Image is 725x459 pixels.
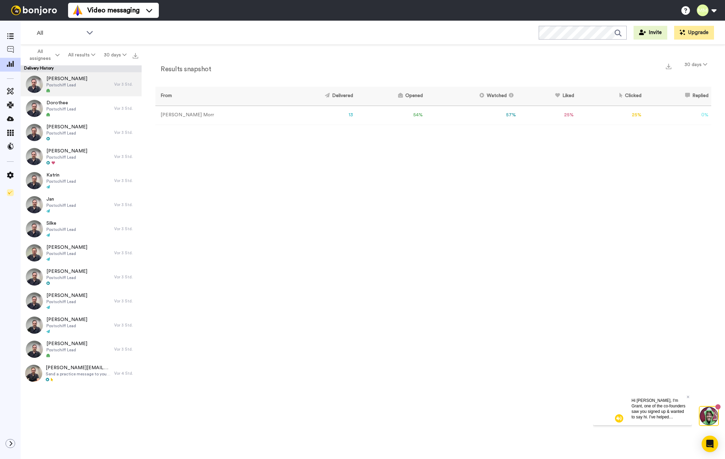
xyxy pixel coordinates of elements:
[46,82,87,88] span: Postschiff Lead
[702,436,718,452] div: Open Intercom Messenger
[26,100,43,117] img: a662612d-6739-4b81-a374-c1930ceb7a30-thumb.jpg
[21,193,142,217] a: JanPostschiff LeadVor 3 Std.
[1,1,19,20] img: 3183ab3e-59ed-45f6-af1c-10226f767056-1659068401.jpg
[114,154,138,159] div: Vor 3 Std.
[7,189,14,196] img: Checklist.svg
[46,323,87,329] span: Postschiff Lead
[46,124,87,130] span: [PERSON_NAME]
[155,87,279,106] th: From
[26,268,43,286] img: 2553a473-ac1d-4f7c-9c7f-e19aa11c30cb-thumb.jpg
[21,145,142,169] a: [PERSON_NAME]Postschiff LeadVor 3 Std.
[21,169,142,193] a: KatrinPostschiff LeadVor 3 Std.
[46,148,87,154] span: [PERSON_NAME]
[680,58,711,71] button: 30 days
[26,148,43,165] img: 78ae047d-c84f-40e6-908e-5cfec37079b6-thumb.jpg
[46,340,87,347] span: [PERSON_NAME]
[519,87,577,106] th: Liked
[46,196,76,203] span: Jan
[279,87,356,106] th: Delivered
[131,50,140,60] button: Export all results that match these filters now.
[114,226,138,232] div: Vor 3 Std.
[46,347,87,353] span: Postschiff Lead
[21,313,142,337] a: [PERSON_NAME]Postschiff LeadVor 3 Std.
[356,106,426,125] td: 54 %
[64,49,100,61] button: All results
[21,65,142,72] div: Delivery History
[21,361,142,385] a: [PERSON_NAME][EMAIL_ADDRESS][DOMAIN_NAME]Send a practice message to yourselfVor 4 Std.
[26,124,43,141] img: 7d0fd690-e06f-4371-a11e-f836345ee58d-thumb.jpg
[37,29,83,37] span: All
[426,106,519,125] td: 57 %
[46,292,87,299] span: [PERSON_NAME]
[644,87,711,106] th: Replied
[22,22,30,30] img: mute-white.svg
[133,53,138,58] img: export.svg
[356,87,426,106] th: Opened
[46,364,111,371] span: [PERSON_NAME][EMAIL_ADDRESS][DOMAIN_NAME]
[21,289,142,313] a: [PERSON_NAME]Postschiff LeadVor 3 Std.
[46,75,87,82] span: [PERSON_NAME]
[426,87,519,106] th: Watched
[26,220,43,237] img: 7b986708-fd6b-4ef3-914e-9336e7fd0f37-thumb.jpg
[26,76,43,93] img: 0866796e-3a12-4fbb-ab94-3dc5ad1134cc-thumb.jpg
[46,130,87,136] span: Postschiff Lead
[26,48,54,62] span: All assignees
[22,45,64,65] button: All assignees
[114,82,138,87] div: Vor 3 Std.
[21,217,142,241] a: SilkePostschiff LeadVor 3 Std.
[666,64,671,69] img: export.svg
[46,227,76,232] span: Postschiff Lead
[26,196,43,213] img: 017453d8-4405-45d7-bf36-ce3c7a8e5196-thumb.jpg
[46,371,111,377] span: Send a practice message to yourself
[155,65,211,73] h2: Results snapshot
[114,202,138,207] div: Vor 3 Std.
[39,6,92,60] span: Hi [PERSON_NAME], I'm Grant, one of the co-founders saw you signed up & wanted to say hi. I've he...
[21,241,142,265] a: [PERSON_NAME]Postschiff LeadVor 3 Std.
[114,371,138,376] div: Vor 4 Std.
[114,274,138,280] div: Vor 3 Std.
[26,341,43,358] img: f5c318ef-be6a-40a6-b9aa-bb4b91f9b62d-thumb.jpg
[114,130,138,135] div: Vor 3 Std.
[87,6,140,15] span: Video messaging
[46,275,87,280] span: Postschiff Lead
[21,72,142,96] a: [PERSON_NAME]Postschiff LeadVor 3 Std.
[114,106,138,111] div: Vor 3 Std.
[72,5,83,16] img: vm-color.svg
[21,96,142,120] a: DorotheePostschiff LeadVor 3 Std.
[46,179,76,184] span: Postschiff Lead
[46,299,87,305] span: Postschiff Lead
[26,244,43,261] img: f0c4ba80-73ef-4f62-be04-74673b68571b-thumb.jpg
[155,106,279,125] td: [PERSON_NAME] Morr
[26,317,43,334] img: 1801e717-be47-41e7-8158-01e550fd580a-thumb.jpg
[99,49,131,61] button: 30 days
[114,346,138,352] div: Vor 3 Std.
[46,244,87,251] span: [PERSON_NAME]
[21,265,142,289] a: [PERSON_NAME]Postschiff LeadVor 3 Std.
[519,106,577,125] td: 25 %
[46,203,76,208] span: Postschiff Lead
[114,178,138,183] div: Vor 3 Std.
[577,106,645,125] td: 25 %
[8,6,60,15] img: bj-logo-header-white.svg
[46,268,87,275] span: [PERSON_NAME]
[114,298,138,304] div: Vor 3 Std.
[25,365,42,382] img: 021b47b6-3524-41f3-a8b0-93a1009c54af-thumb.jpg
[634,26,667,40] button: Invite
[46,220,76,227] span: Silke
[21,120,142,145] a: [PERSON_NAME]Postschiff LeadVor 3 Std.
[644,106,711,125] td: 0 %
[46,154,87,160] span: Postschiff Lead
[46,172,76,179] span: Katrin
[664,61,673,71] button: Export a summary of each team member’s results that match this filter now.
[114,322,138,328] div: Vor 3 Std.
[46,99,76,106] span: Dorothee
[279,106,356,125] td: 13
[26,172,43,189] img: c9ac8e0c-e0c0-43c9-838e-ab39835217ef-thumb.jpg
[46,316,87,323] span: [PERSON_NAME]
[26,292,43,310] img: ce05eed9-5b62-4b8d-8cd9-485d21a50531-thumb.jpg
[674,26,714,40] button: Upgrade
[46,251,87,256] span: Postschiff Lead
[577,87,645,106] th: Clicked
[114,250,138,256] div: Vor 3 Std.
